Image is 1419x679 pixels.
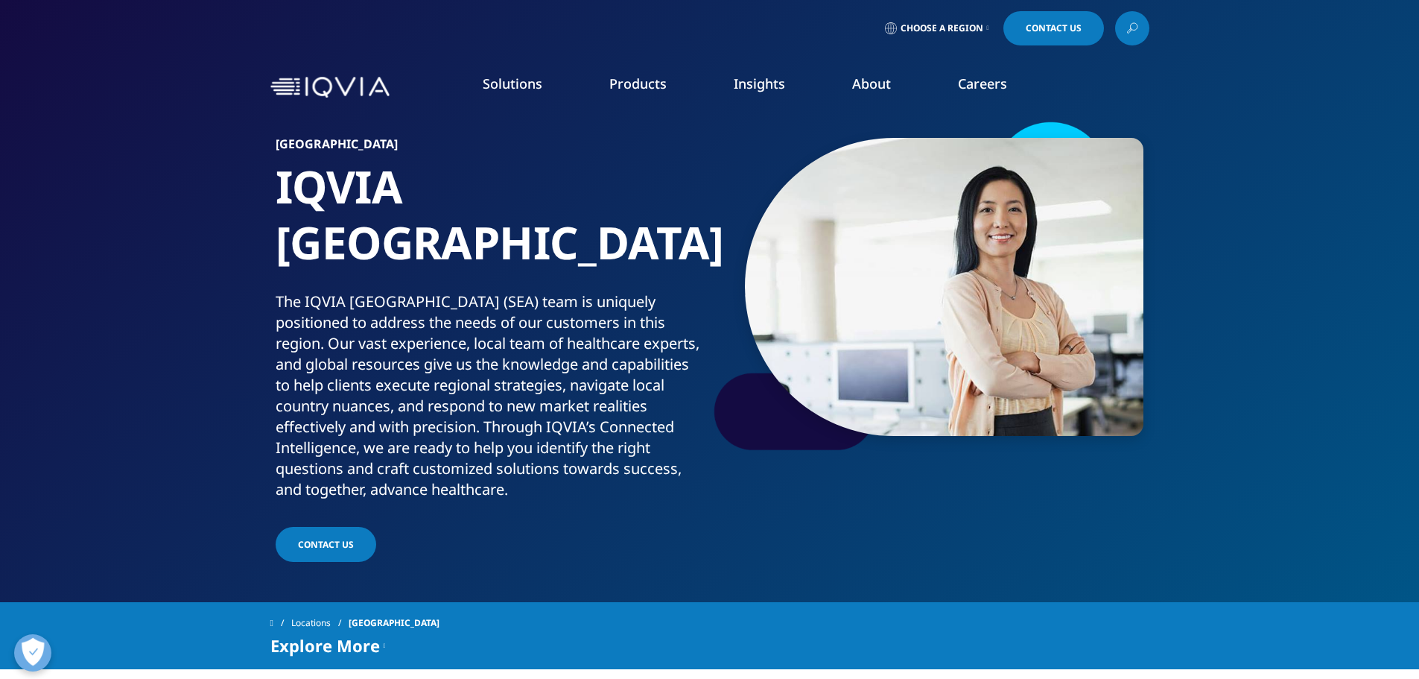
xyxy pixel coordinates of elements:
[291,610,349,637] a: Locations
[298,538,354,551] span: Contact Us
[270,637,380,654] span: Explore More
[349,610,439,637] span: [GEOGRAPHIC_DATA]
[276,138,704,159] h6: [GEOGRAPHIC_DATA]
[609,75,667,92] a: Products
[396,52,1149,122] nav: Primary
[276,159,704,291] h1: IQVIA [GEOGRAPHIC_DATA]
[901,22,983,34] span: Choose a Region
[852,75,891,92] a: About
[745,138,1143,436] img: 023_businesswoman-in-office.jpg
[958,75,1007,92] a: Careers
[734,75,785,92] a: Insights
[14,634,51,672] button: Open Preferences
[270,77,390,98] img: IQVIA Healthcare Information Technology and Pharma Clinical Research Company
[1003,11,1104,45] a: Contact Us
[276,527,376,562] a: Contact Us
[483,75,542,92] a: Solutions
[276,291,704,500] div: The IQVIA [GEOGRAPHIC_DATA] (SEA) team is uniquely positioned to address the needs of our custome...
[1026,24,1082,33] span: Contact Us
